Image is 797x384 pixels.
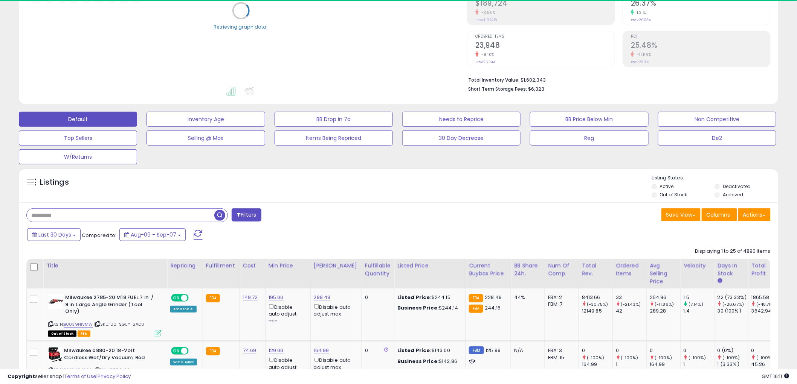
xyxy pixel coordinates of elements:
div: FBA: 2 [548,294,573,301]
div: Displaying 1 to 25 of 4890 items [695,248,771,255]
a: 289.49 [314,294,331,301]
span: | SKU: 00-SGUY-SADU [94,321,144,327]
button: Non Competitive [658,112,776,127]
span: OFF [188,348,200,354]
div: 42 [616,308,646,314]
button: Top Sellers [19,131,137,146]
small: Prev: 26.03% [631,18,651,22]
div: 0 [365,347,388,354]
div: Num of Comp. [548,262,576,278]
label: Archived [723,191,743,198]
div: Disable auto adjust min [269,356,305,378]
div: $143.00 [397,347,460,354]
span: Compared to: [82,232,116,239]
small: FBM [469,346,484,354]
small: (-48.79%) [756,301,777,307]
button: Save View [661,208,701,221]
a: 74.69 [243,347,257,354]
div: 0 (0%) [718,347,748,354]
button: W/Returns [19,149,137,164]
div: Retrieving graph data.. [214,24,269,30]
div: 1 (3.33%) [718,361,748,368]
small: FBA [206,347,220,355]
div: 22 (73.33%) [718,294,748,301]
li: $1,602,343 [468,75,765,84]
span: OFF [188,295,200,301]
b: Short Term Storage Fees: [468,86,527,92]
div: FBM: 15 [548,354,573,361]
span: $6,323 [528,85,544,93]
div: Total Profit [751,262,779,278]
span: All listings that are currently out of stock and unavailable for purchase on Amazon [48,331,76,337]
span: Columns [707,211,730,219]
button: Columns [702,208,737,221]
div: [PERSON_NAME] [314,262,359,270]
small: (-21.43%) [621,301,641,307]
div: Fulfillment [206,262,237,270]
span: Ordered Items [475,35,615,39]
small: (-100%) [722,355,740,361]
a: 129.00 [269,347,284,354]
span: 244.15 [485,304,501,311]
span: ON [172,348,181,354]
button: Filters [232,208,261,222]
b: Listed Price: [397,294,432,301]
span: Aug-09 - Sep-07 [131,231,176,238]
small: Prev: 28.81% [631,60,649,64]
b: Listed Price: [397,347,432,354]
small: FBA [469,294,483,302]
div: 254.96 [650,294,680,301]
small: (-100%) [756,355,774,361]
button: Last 30 Days [27,228,81,241]
div: $244.15 [397,294,460,301]
div: 33 [616,294,646,301]
div: $142.86 [397,358,460,365]
div: $244.14 [397,305,460,311]
small: -11.56% [634,52,652,58]
div: Win BuyBox [170,359,197,366]
button: 30 Day Decrease [402,131,521,146]
button: Inventory Age [147,112,265,127]
div: 1 [684,361,714,368]
h2: 25.48% [631,41,770,51]
button: BB Drop in 7d [275,112,393,127]
div: 0 [365,294,388,301]
b: Total Inventory Value: [468,77,519,83]
div: Velocity [684,262,711,270]
small: FBA [469,305,483,313]
small: (-100%) [587,355,604,361]
b: Business Price: [397,358,439,365]
p: Listing States: [652,175,778,182]
div: ASIN: [48,294,161,336]
span: 228.49 [485,294,502,301]
small: Prev: $197,218 [475,18,497,22]
b: Milwaukee 0880-20 18-Volt Cordless Wet/Dry Vacuum, Red [64,347,156,363]
div: N/A [514,347,539,354]
a: Terms of Use [64,373,96,380]
span: ROI [631,35,770,39]
small: (-30.75%) [587,301,608,307]
h5: Listings [40,177,69,188]
div: 45.26 [751,361,782,368]
button: Actions [738,208,771,221]
div: 0 [582,347,612,354]
div: 1.4 [684,308,714,314]
a: Privacy Policy [98,373,131,380]
div: Min Price [269,262,307,270]
div: 8413.66 [582,294,612,301]
div: 1 [616,361,646,368]
small: FBA [206,294,220,302]
button: Default [19,112,137,127]
b: Milwaukee 2785-20 M18 FUEL 7 in. / 9 in. Large Angle Grinder (Tool Only) [65,294,157,317]
button: Items Being Repriced [275,131,393,146]
div: Disable auto adjust max [314,356,356,371]
div: Fulfillable Quantity [365,262,391,278]
small: -9.10% [479,52,495,58]
small: (-100%) [689,355,706,361]
div: 0 [684,347,714,354]
label: Deactivated [723,183,751,190]
div: FBM: 7 [548,301,573,308]
span: 2025-10-8 16:11 GMT [762,373,789,380]
div: 164.99 [650,361,680,368]
div: Ordered Items [616,262,643,278]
